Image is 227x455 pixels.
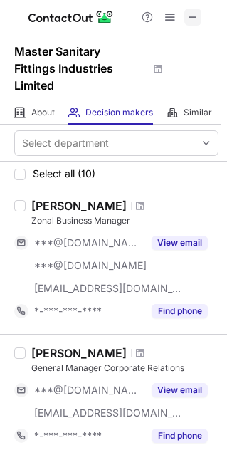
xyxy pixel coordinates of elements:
span: Similar [184,107,212,118]
button: Reveal Button [152,236,208,250]
span: About [31,107,55,118]
button: Reveal Button [152,383,208,397]
div: [PERSON_NAME] [31,199,127,213]
img: ContactOut v5.3.10 [28,9,114,26]
span: ***@[DOMAIN_NAME] [34,259,147,272]
span: [EMAIL_ADDRESS][DOMAIN_NAME] [34,282,182,295]
button: Reveal Button [152,304,208,318]
button: Reveal Button [152,429,208,443]
span: [EMAIL_ADDRESS][DOMAIN_NAME] [34,407,182,419]
span: ***@[DOMAIN_NAME] [34,384,143,397]
span: Select all (10) [33,168,95,179]
div: [PERSON_NAME] [31,346,127,360]
span: ***@[DOMAIN_NAME] [34,236,143,249]
div: Select department [22,136,109,150]
div: Zonal Business Manager [31,214,218,227]
div: General Manager Corporate Relations [31,362,218,375]
h1: Master Sanitary Fittings Industries Limited [14,43,142,94]
span: Decision makers [85,107,153,118]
